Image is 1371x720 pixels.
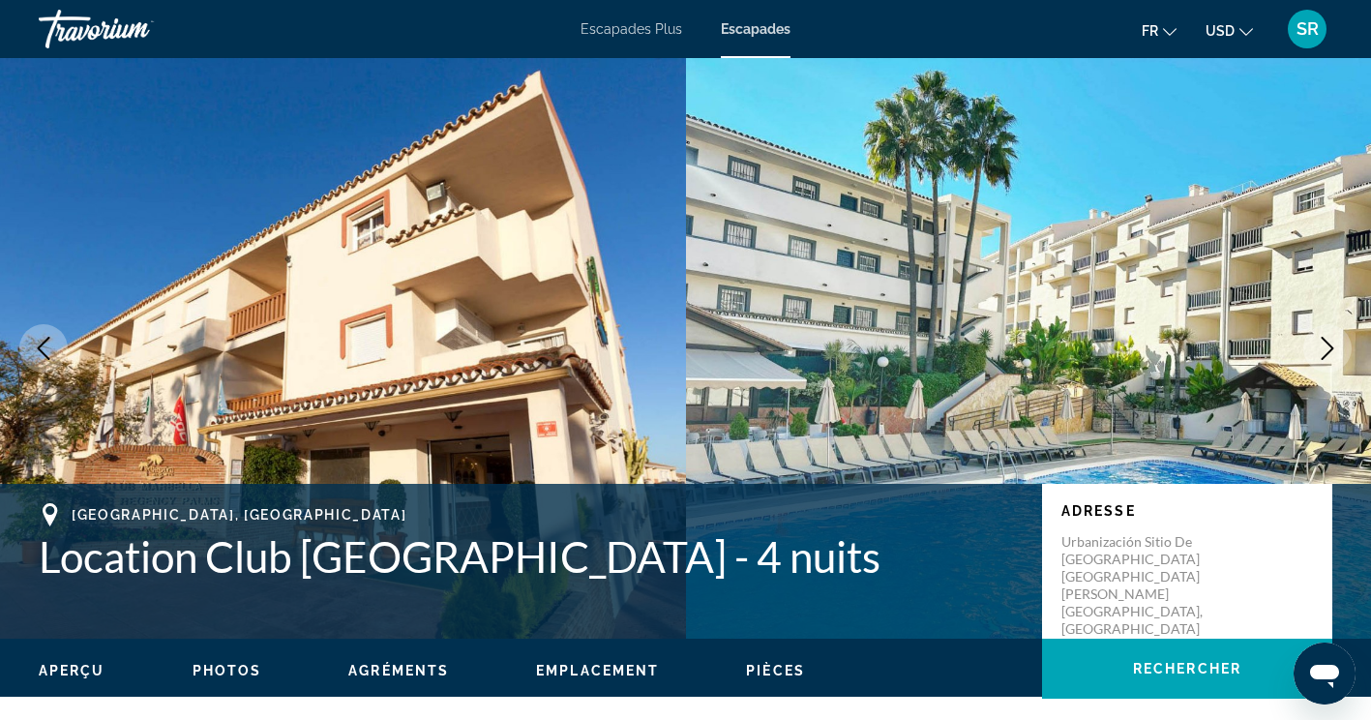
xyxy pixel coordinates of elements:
[1206,16,1253,45] button: Changer de devise
[536,662,659,679] button: Emplacement
[39,531,1023,582] h1: Location Club [GEOGRAPHIC_DATA] - 4 nuits
[72,507,406,523] span: [GEOGRAPHIC_DATA], [GEOGRAPHIC_DATA]
[1142,23,1158,39] span: Fr
[1061,533,1216,638] p: Urbanización Sitio de [GEOGRAPHIC_DATA] [GEOGRAPHIC_DATA][PERSON_NAME] [GEOGRAPHIC_DATA], [GEOGRA...
[193,662,262,679] button: Photos
[746,662,805,679] button: Pièces
[348,662,449,679] button: Agréments
[1294,643,1356,705] iframe: Bouton de lancement de la fenêtre de messagerie
[1042,639,1332,699] button: Rechercher
[193,663,262,678] span: Photos
[348,663,449,678] span: Agréments
[536,663,659,678] span: Emplacement
[746,663,805,678] span: Pièces
[39,662,105,679] button: Aperçu
[581,21,682,37] a: Escapades Plus
[1282,9,1332,49] button: Menu utilisateur
[1303,324,1352,373] button: Image suivante
[1296,19,1319,39] span: SR
[39,663,105,678] span: Aperçu
[39,4,232,54] a: Travorium
[1061,503,1313,519] p: Adresse
[19,324,68,373] button: Image précédente
[1133,661,1241,676] span: Rechercher
[1142,16,1177,45] button: Changer la langue
[1206,23,1235,39] span: USD
[721,21,790,37] a: Escapades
